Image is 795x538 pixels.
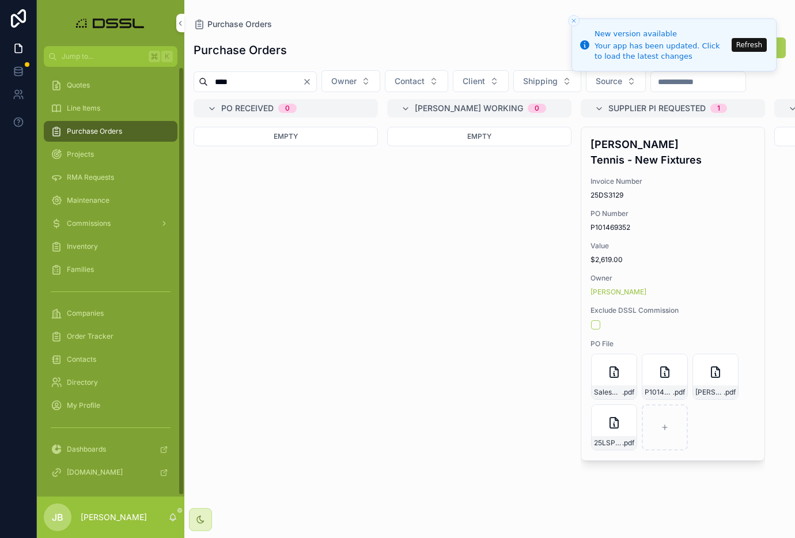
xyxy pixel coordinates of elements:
span: Supplier PI Requested [608,103,706,114]
span: Contact [395,75,425,87]
span: $2,619.00 [590,255,755,264]
button: Select Button [513,70,581,92]
a: Inventory [44,236,177,257]
button: Select Button [453,70,509,92]
span: Exclude DSSL Commission [590,306,755,315]
div: 0 [285,104,290,113]
span: Commissions [67,219,111,228]
span: Shipping [523,75,558,87]
span: [PERSON_NAME]-TENNIS-PACKING-SLIP [695,388,724,397]
a: Directory [44,372,177,393]
span: Companies [67,309,104,318]
span: RMA Requests [67,173,114,182]
span: Owner [590,274,755,283]
button: Close toast [568,15,580,26]
span: Families [67,265,94,274]
a: Contacts [44,349,177,370]
span: Empty [274,132,298,141]
div: New version available [595,28,728,40]
span: My Profile [67,401,100,410]
button: Select Button [321,70,380,92]
img: App logo [73,14,149,32]
span: P101469352 [590,223,755,232]
div: 0 [535,104,539,113]
span: 25DS3129 [590,191,755,200]
span: [DOMAIN_NAME] [67,468,123,477]
a: Companies [44,303,177,324]
span: .pdf [622,388,634,397]
span: PO Number [590,209,755,218]
div: Your app has been updated. Click to load the latest changes [595,41,728,62]
button: Select Button [385,70,448,92]
div: 1 [717,104,720,113]
div: scrollable content [37,67,184,497]
span: Dashboards [67,445,106,454]
a: My Profile [44,395,177,416]
span: Order Tracker [67,332,113,341]
a: Order Tracker [44,326,177,347]
button: Clear [302,77,316,86]
a: [PERSON_NAME] Tennis - New FixturesInvoice Number25DS3129PO NumberP101469352Value$2,619.00Owner[P... [581,127,765,461]
a: [PERSON_NAME] [590,287,646,297]
span: Client [463,75,485,87]
span: Source [596,75,622,87]
a: Commissions [44,213,177,234]
span: Quotes [67,81,90,90]
span: .pdf [724,388,736,397]
span: [PERSON_NAME] Working [415,103,523,114]
a: Maintenance [44,190,177,211]
span: P101469352-0001 [645,388,673,397]
p: [PERSON_NAME] [81,512,147,523]
a: Dashboards [44,439,177,460]
span: JB [52,510,63,524]
span: Line Items [67,104,100,113]
a: [DOMAIN_NAME] [44,462,177,483]
span: SalesOrder_P101469352 [594,388,622,397]
span: .pdf [673,388,685,397]
button: Refresh [732,38,767,52]
span: PO Received [221,103,274,114]
span: Directory [67,378,98,387]
h1: Purchase Orders [194,42,287,58]
span: Contacts [67,355,96,364]
a: Line Items [44,98,177,119]
span: Purchase Orders [67,127,122,136]
span: Invoice Number [590,177,755,186]
span: Purchase Orders [207,18,272,30]
span: Projects [67,150,94,159]
a: Purchase Orders [194,18,272,30]
span: Value [590,241,755,251]
button: Jump to...K [44,46,177,67]
span: Maintenance [67,196,109,205]
span: 25LSPO-[PERSON_NAME] [594,438,622,448]
a: Families [44,259,177,280]
span: PO File [590,339,755,348]
span: Owner [331,75,357,87]
a: Quotes [44,75,177,96]
h4: [PERSON_NAME] Tennis - New Fixtures [590,137,755,168]
a: Projects [44,144,177,165]
a: RMA Requests [44,167,177,188]
button: Select Button [586,70,646,92]
a: Purchase Orders [44,121,177,142]
span: .pdf [622,438,634,448]
span: Inventory [67,242,98,251]
span: K [162,52,172,61]
span: Empty [467,132,491,141]
span: Jump to... [62,52,144,61]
